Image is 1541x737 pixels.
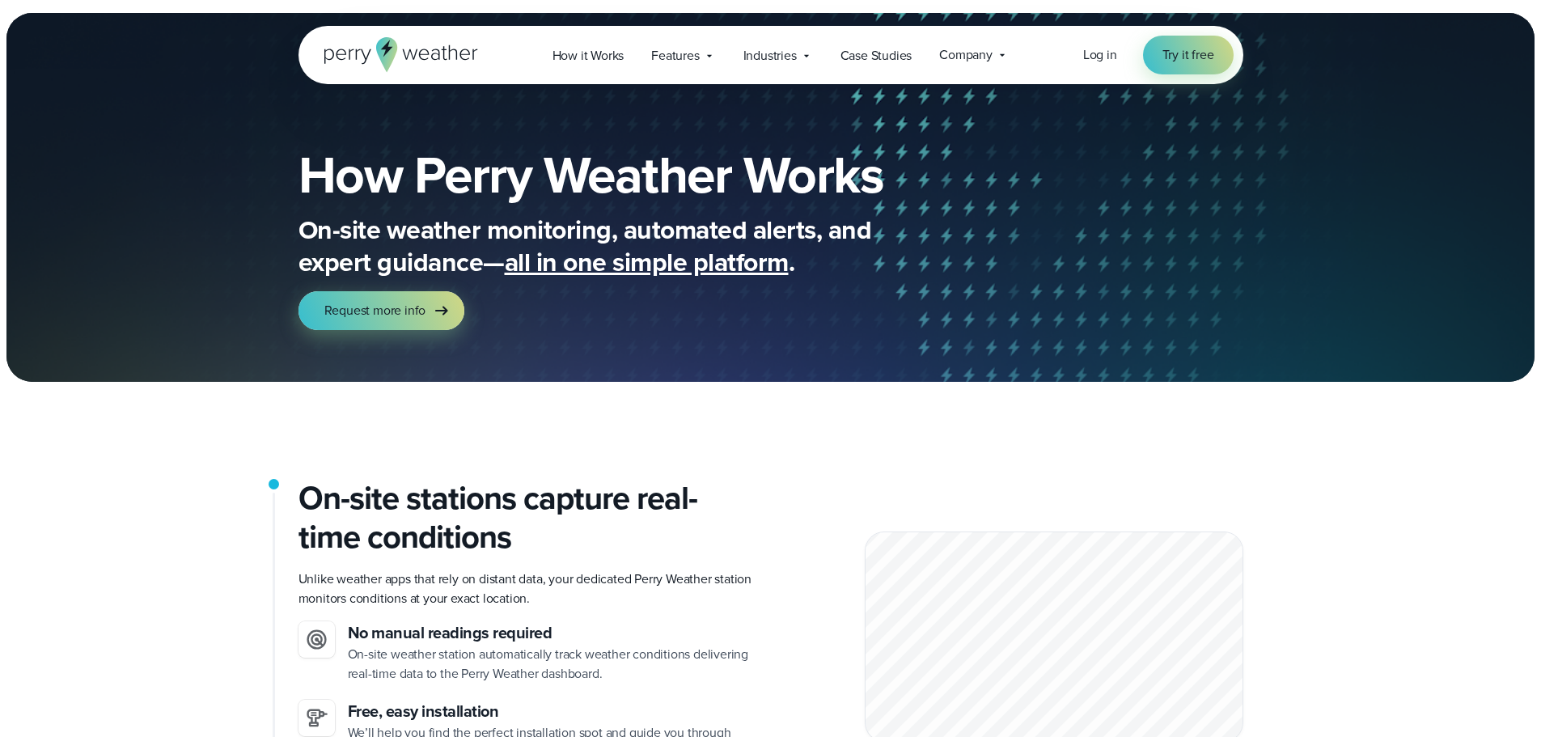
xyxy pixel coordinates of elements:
[743,46,797,66] span: Industries
[298,214,946,278] p: On-site weather monitoring, automated alerts, and expert guidance— .
[348,645,758,684] p: On-site weather station automatically track weather conditions delivering real-time data to the P...
[1162,45,1214,65] span: Try it free
[298,149,1001,201] h1: How Perry Weather Works
[1083,45,1117,65] a: Log in
[298,291,465,330] a: Request more info
[505,243,789,282] span: all in one simple platform
[1143,36,1234,74] a: Try it free
[552,46,624,66] span: How it Works
[840,46,912,66] span: Case Studies
[298,570,758,608] p: Unlike weather apps that rely on distant data, your dedicated Perry Weather station monitors cond...
[348,700,758,723] h3: Free, easy installation
[939,45,993,65] span: Company
[827,39,926,72] a: Case Studies
[298,479,758,557] h2: On-site stations capture real-time conditions
[651,46,699,66] span: Features
[348,621,758,645] h3: No manual readings required
[324,301,426,320] span: Request more info
[539,39,638,72] a: How it Works
[1083,45,1117,64] span: Log in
